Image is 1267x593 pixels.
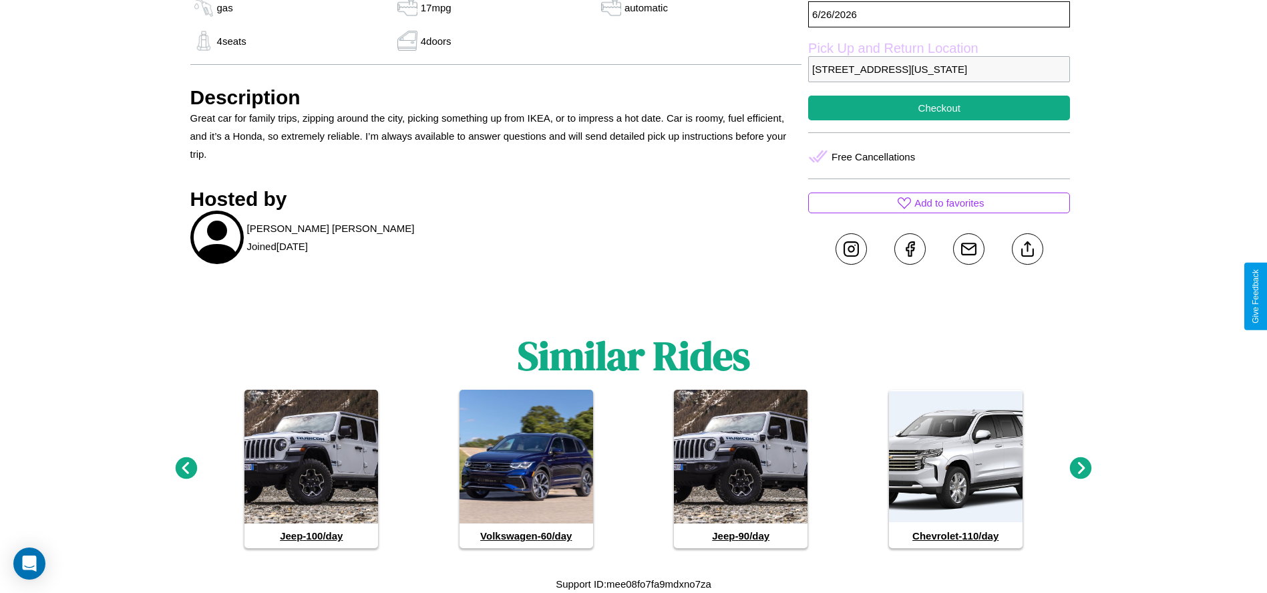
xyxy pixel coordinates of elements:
[808,41,1070,56] label: Pick Up and Return Location
[518,328,750,383] h1: Similar Rides
[247,237,308,255] p: Joined [DATE]
[1251,269,1260,324] div: Give Feedback
[13,548,45,580] div: Open Intercom Messenger
[190,109,802,163] p: Great car for family trips, zipping around the city, picking something up from IKEA, or to impres...
[808,96,1070,120] button: Checkout
[808,1,1070,27] p: 6 / 26 / 2026
[190,31,217,51] img: gas
[190,86,802,109] h3: Description
[190,188,802,211] h3: Hosted by
[674,390,807,548] a: Jeep-90/day
[889,523,1023,548] h4: Chevrolet - 110 /day
[244,523,378,548] h4: Jeep - 100 /day
[394,31,421,51] img: gas
[421,32,451,50] p: 4 doors
[460,390,593,548] a: Volkswagen-60/day
[244,390,378,548] a: Jeep-100/day
[217,32,246,50] p: 4 seats
[556,575,711,593] p: Support ID: mee08fo7fa9mdxno7za
[914,194,984,212] p: Add to favorites
[832,148,915,166] p: Free Cancellations
[808,56,1070,82] p: [STREET_ADDRESS][US_STATE]
[889,390,1023,548] a: Chevrolet-110/day
[247,219,415,237] p: [PERSON_NAME] [PERSON_NAME]
[674,523,807,548] h4: Jeep - 90 /day
[460,523,593,548] h4: Volkswagen - 60 /day
[808,193,1070,213] button: Add to favorites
